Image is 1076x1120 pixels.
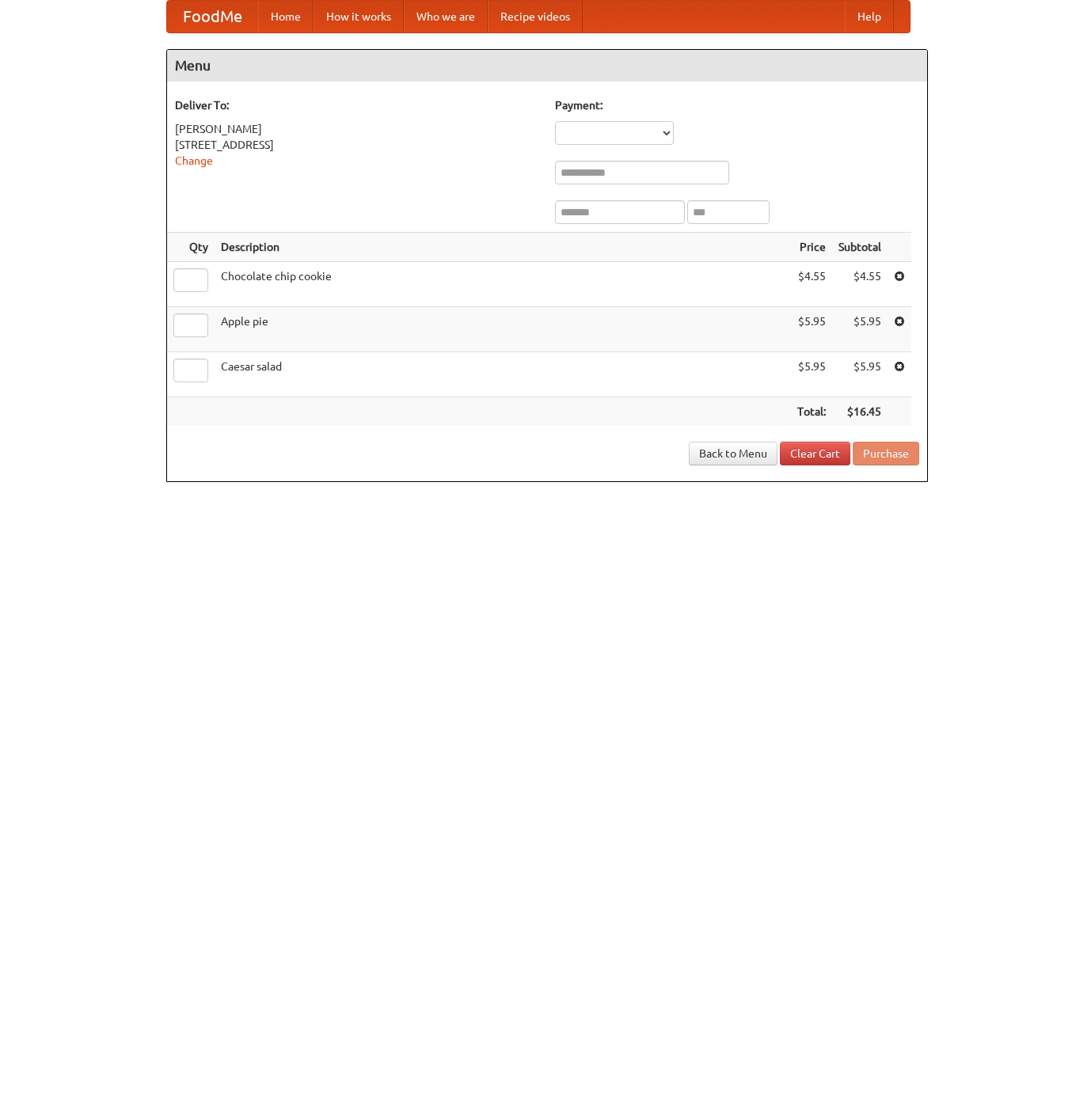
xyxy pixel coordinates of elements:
[791,397,832,427] th: Total:
[791,307,832,352] td: $5.95
[689,442,778,465] a: Back to Menu
[791,233,832,262] th: Price
[404,1,488,32] a: Who we are
[258,1,314,32] a: Home
[167,1,258,32] a: FoodMe
[175,121,539,137] div: [PERSON_NAME]
[780,442,850,465] a: Clear Cart
[167,50,927,82] h4: Menu
[853,442,919,465] button: Purchase
[175,137,539,153] div: [STREET_ADDRESS]
[555,97,919,113] h5: Payment:
[175,154,213,167] a: Change
[215,233,791,262] th: Description
[832,352,888,397] td: $5.95
[314,1,404,32] a: How it works
[832,233,888,262] th: Subtotal
[832,307,888,352] td: $5.95
[488,1,583,32] a: Recipe videos
[832,262,888,307] td: $4.55
[215,262,791,307] td: Chocolate chip cookie
[832,397,888,427] th: $16.45
[167,233,215,262] th: Qty
[791,352,832,397] td: $5.95
[215,307,791,352] td: Apple pie
[215,352,791,397] td: Caesar salad
[845,1,894,32] a: Help
[175,97,539,113] h5: Deliver To:
[791,262,832,307] td: $4.55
